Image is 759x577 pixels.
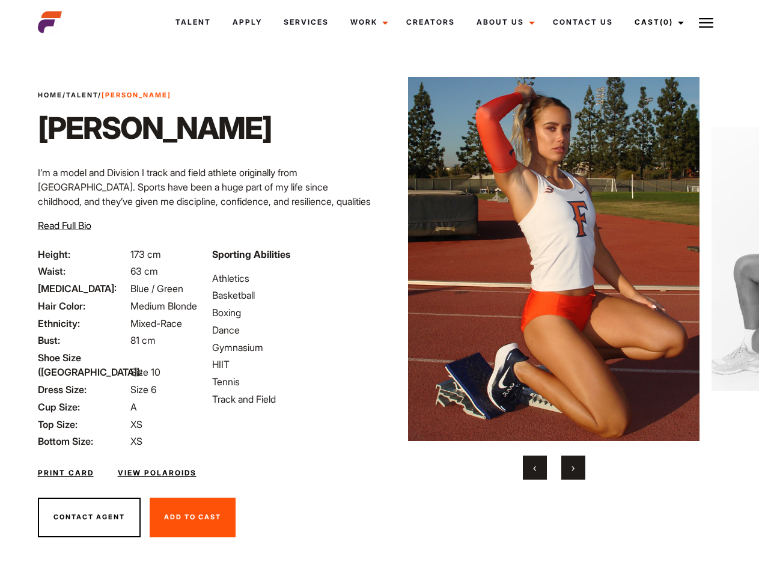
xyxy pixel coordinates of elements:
[38,247,128,261] span: Height:
[38,299,128,313] span: Hair Color:
[212,392,372,406] li: Track and Field
[118,468,197,478] a: View Polaroids
[273,6,340,38] a: Services
[533,462,536,474] span: Previous
[38,90,171,100] span: / /
[212,305,372,320] li: Boxing
[212,340,372,355] li: Gymnasium
[38,264,128,278] span: Waist:
[130,383,156,395] span: Size 6
[466,6,542,38] a: About Us
[130,435,142,447] span: XS
[38,218,91,233] button: Read Full Bio
[212,374,372,389] li: Tennis
[212,357,372,371] li: HIIT
[38,165,373,223] p: I’m a model and Division I track and field athlete originally from [GEOGRAPHIC_DATA]. Sports have...
[38,498,141,537] button: Contact Agent
[130,300,197,312] span: Medium Blonde
[130,317,182,329] span: Mixed-Race
[102,91,171,99] strong: [PERSON_NAME]
[38,219,91,231] span: Read Full Bio
[572,462,575,474] span: Next
[38,10,62,34] img: cropped-aefm-brand-fav-22-square.png
[395,6,466,38] a: Creators
[222,6,273,38] a: Apply
[130,248,161,260] span: 173 cm
[38,110,272,146] h1: [PERSON_NAME]
[624,6,691,38] a: Cast(0)
[130,418,142,430] span: XS
[66,91,98,99] a: Talent
[212,248,290,260] strong: Sporting Abilities
[212,288,372,302] li: Basketball
[130,334,156,346] span: 81 cm
[130,265,158,277] span: 63 cm
[660,17,673,26] span: (0)
[212,271,372,285] li: Athletics
[130,282,183,295] span: Blue / Green
[38,468,94,478] a: Print Card
[38,350,128,379] span: Shoe Size ([GEOGRAPHIC_DATA]):
[38,417,128,432] span: Top Size:
[38,400,128,414] span: Cup Size:
[38,91,62,99] a: Home
[165,6,222,38] a: Talent
[212,323,372,337] li: Dance
[130,401,137,413] span: A
[38,434,128,448] span: Bottom Size:
[38,382,128,397] span: Dress Size:
[699,16,713,30] img: Burger icon
[130,366,160,378] span: Size 10
[150,498,236,537] button: Add To Cast
[340,6,395,38] a: Work
[542,6,624,38] a: Contact Us
[38,333,128,347] span: Bust:
[38,281,128,296] span: [MEDICAL_DATA]:
[38,316,128,331] span: Ethnicity:
[164,513,221,521] span: Add To Cast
